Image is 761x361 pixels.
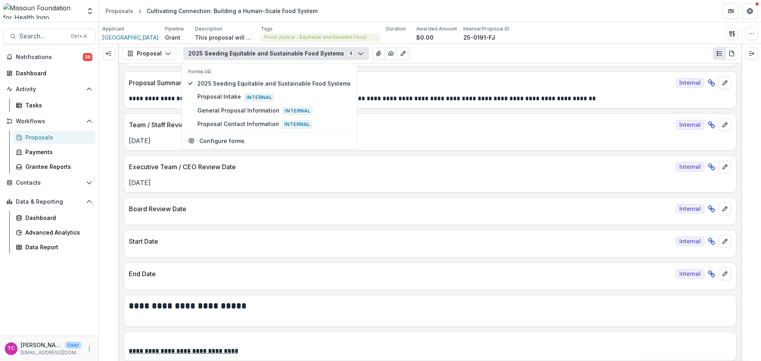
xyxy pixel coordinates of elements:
a: Grantee Reports [13,160,96,173]
button: Open entity switcher [84,3,96,19]
p: Applicant [102,25,124,32]
p: [PERSON_NAME] [21,341,62,349]
span: Internal [283,107,312,115]
a: Advanced Analytics [13,226,96,239]
span: Proposal Contact Information [197,120,351,128]
a: Data Report [13,241,96,254]
button: edit [719,118,731,131]
button: edit [719,76,731,89]
button: Proposal [122,47,176,60]
button: PDF view [725,47,738,60]
span: Search... [19,32,66,40]
p: Description [195,25,222,32]
button: Partners [723,3,739,19]
button: Expand right [745,47,758,60]
span: General Proposal Information [197,106,351,115]
p: Tags [261,25,273,32]
p: Duration [386,25,406,32]
nav: breadcrumb [102,5,321,17]
div: Tori Cope [8,346,15,351]
button: Open Contacts [3,176,96,189]
span: Internal [244,94,274,101]
p: Team / Staff Review Date [129,120,673,130]
button: Get Help [742,3,758,19]
p: [DATE] [129,136,731,145]
button: Open Workflows [3,115,96,128]
p: Start Date [129,237,673,246]
a: [GEOGRAPHIC_DATA] [102,33,159,42]
p: This proposal will develop three community-led micro food hubs: an urban farm in [GEOGRAPHIC_DATA... [195,33,254,42]
div: Grantee Reports [25,162,89,171]
p: Forms (4) [188,68,351,75]
span: Internal [676,162,704,172]
button: edit [719,160,731,173]
button: 2025 Seeding Equitable and Sustainable Food Systems4 [183,47,369,60]
button: More [84,344,94,353]
div: Proposals [105,7,133,15]
button: Open Data & Reporting [3,195,96,208]
button: Open Activity [3,83,96,96]
p: User [65,342,81,349]
button: Expand left [102,47,115,60]
span: Internal [676,204,704,214]
span: Data & Reporting [16,199,83,205]
span: Internal [676,120,704,130]
div: Dashboard [25,214,89,222]
a: Payments [13,145,96,159]
a: Proposals [13,131,96,144]
p: Awarded Amount [416,25,457,32]
div: Tasks [25,101,89,109]
p: [DATE] [129,178,731,187]
button: Edit as form [397,47,409,60]
span: 2025 Seeding Equitable and Sustainable Food Systems [197,79,351,88]
button: View Attached Files [372,47,385,60]
button: Plaintext view [713,47,726,60]
p: Pipeline [165,25,184,32]
p: 25-0191-FJ [463,33,495,42]
span: 36 [83,53,92,61]
span: Contacts [16,180,83,186]
a: Proposals [102,5,136,17]
a: Tasks [13,99,96,112]
p: End Date [129,269,673,279]
p: Proposal Summary [129,78,673,88]
button: edit [719,267,731,280]
div: Cultivating Connection: Building a Human-Scale Food System [147,7,317,15]
p: Grant [165,33,180,42]
a: Dashboard [13,211,96,224]
p: $0.00 [416,33,434,42]
button: Notifications36 [3,51,96,63]
span: Internal [676,78,704,88]
div: Data Report [25,243,89,251]
img: Missouri Foundation for Health logo [3,3,81,19]
p: Executive Team / CEO Review Date [129,162,673,172]
span: Internal [676,269,704,279]
div: Dashboard [16,69,89,77]
span: Internal [282,120,312,128]
p: [EMAIL_ADDRESS][DOMAIN_NAME] [21,349,81,356]
button: edit [719,202,731,215]
span: Workflows [16,118,83,125]
p: Internal Proposal ID [463,25,509,32]
p: Board Review Date [129,204,673,214]
span: Food Justice - Equitable and Resilient Food Systems [264,34,376,40]
span: Notifications [16,54,83,61]
div: Advanced Analytics [25,228,89,237]
div: Payments [25,148,89,156]
span: Activity [16,86,83,93]
div: Ctrl + K [69,32,89,41]
button: edit [719,235,731,248]
button: Search... [3,29,96,44]
div: Proposals [25,133,89,141]
span: Proposal Intake [197,92,351,101]
span: Internal [676,237,704,246]
a: Dashboard [3,67,96,80]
